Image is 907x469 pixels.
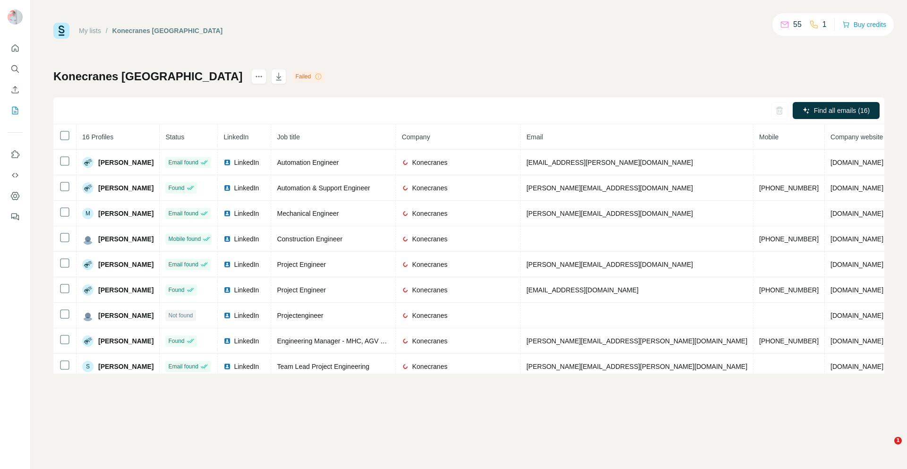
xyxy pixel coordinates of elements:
span: LinkedIn [234,234,259,244]
span: Status [165,133,184,141]
img: LinkedIn logo [223,312,231,319]
button: Quick start [8,40,23,57]
img: company-logo [402,235,409,243]
span: Project Engineer [277,261,326,268]
span: Construction Engineer [277,235,342,243]
img: Avatar [82,157,94,168]
span: Automation & Support Engineer [277,184,370,192]
span: 16 Profiles [82,133,113,141]
img: company-logo [402,337,409,345]
span: Email found [168,260,198,269]
button: Find all emails (16) [793,102,880,119]
span: LinkedIn [234,311,259,320]
span: [PERSON_NAME] [98,362,154,371]
span: Job title [277,133,299,141]
span: Not found [168,311,193,320]
img: Avatar [82,233,94,245]
iframe: Intercom live chat [875,437,898,460]
span: [PERSON_NAME][EMAIL_ADDRESS][DOMAIN_NAME] [526,210,693,217]
span: Team Lead Project Engineering [277,363,369,370]
img: LinkedIn logo [223,159,231,166]
span: [EMAIL_ADDRESS][DOMAIN_NAME] [526,286,638,294]
span: [DOMAIN_NAME] [830,363,883,370]
span: LinkedIn [234,362,259,371]
img: company-logo [402,363,409,370]
span: [PHONE_NUMBER] [759,184,819,192]
span: [PERSON_NAME] [98,183,154,193]
img: Avatar [82,284,94,296]
img: Surfe Logo [53,23,69,39]
span: Email found [168,209,198,218]
img: LinkedIn logo [223,210,231,217]
span: Konecranes [412,362,447,371]
span: Company website [830,133,883,141]
img: company-logo [402,286,409,294]
span: [PERSON_NAME] [98,158,154,167]
span: [PHONE_NUMBER] [759,235,819,243]
span: Mobile [759,133,779,141]
span: Konecranes [412,158,447,167]
img: Avatar [82,335,94,347]
span: [PERSON_NAME] [98,234,154,244]
img: LinkedIn logo [223,184,231,192]
span: 1 [894,437,902,444]
img: company-logo [402,312,409,319]
img: company-logo [402,159,409,166]
img: Avatar [82,259,94,270]
span: [DOMAIN_NAME] [830,337,883,345]
img: Avatar [82,310,94,321]
span: [DOMAIN_NAME] [830,210,883,217]
span: Mobile found [168,235,201,243]
span: Email [526,133,543,141]
span: Konecranes [412,234,447,244]
span: Found [168,286,184,294]
img: company-logo [402,210,409,217]
span: [PERSON_NAME] [98,285,154,295]
span: [DOMAIN_NAME] [830,286,883,294]
span: [PERSON_NAME] [98,311,154,320]
span: [DOMAIN_NAME] [830,159,883,166]
img: LinkedIn logo [223,337,231,345]
span: [PERSON_NAME] [98,336,154,346]
span: [PHONE_NUMBER] [759,286,819,294]
button: Enrich CSV [8,81,23,98]
span: Engineering Manager - MHC, AGV & [PERSON_NAME] ASC [277,337,456,345]
span: Konecranes [412,183,447,193]
span: Found [168,337,184,345]
span: Email found [168,362,198,371]
button: Buy credits [842,18,886,31]
button: Use Surfe on LinkedIn [8,146,23,163]
div: Konecranes [GEOGRAPHIC_DATA] [112,26,223,35]
span: LinkedIn [234,209,259,218]
span: [PERSON_NAME][EMAIL_ADDRESS][DOMAIN_NAME] [526,261,693,268]
img: company-logo [402,261,409,268]
span: [PHONE_NUMBER] [759,337,819,345]
button: Dashboard [8,188,23,205]
span: [DOMAIN_NAME] [830,235,883,243]
span: LinkedIn [234,183,259,193]
span: Automation Engineer [277,159,339,166]
span: Konecranes [412,311,447,320]
img: Avatar [82,182,94,194]
span: Konecranes [412,260,447,269]
img: LinkedIn logo [223,363,231,370]
span: Konecranes [412,285,447,295]
img: LinkedIn logo [223,261,231,268]
span: [PERSON_NAME] [98,209,154,218]
button: My lists [8,102,23,119]
span: Mechanical Engineer [277,210,339,217]
span: LinkedIn [234,285,259,295]
a: My lists [79,27,101,34]
span: Konecranes [412,209,447,218]
span: [PERSON_NAME] [98,260,154,269]
button: Use Surfe API [8,167,23,184]
span: [PERSON_NAME][EMAIL_ADDRESS][PERSON_NAME][DOMAIN_NAME] [526,337,747,345]
p: 55 [793,19,802,30]
span: [DOMAIN_NAME] [830,184,883,192]
span: LinkedIn [234,336,259,346]
span: Found [168,184,184,192]
span: LinkedIn [223,133,248,141]
img: LinkedIn logo [223,286,231,294]
span: Company [402,133,430,141]
span: [DOMAIN_NAME] [830,261,883,268]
